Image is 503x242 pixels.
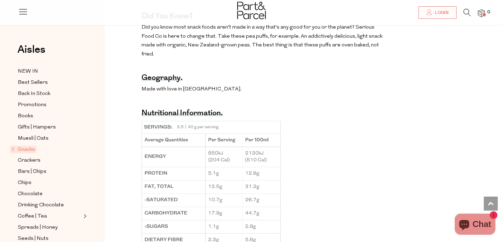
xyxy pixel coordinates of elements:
[82,212,87,220] button: Expand/Collapse Coffee | Tea
[141,85,385,94] p: Made with love in [GEOGRAPHIC_DATA].
[18,201,81,210] a: Drinking Chocolate
[18,90,50,98] span: Back In Stock
[18,156,81,165] a: Crackers
[18,190,81,198] a: Chocolate
[18,134,49,143] span: Muesli | Oats
[18,201,64,210] span: Drinking Chocolate
[418,6,457,19] a: Login
[18,112,81,120] a: Books
[478,9,485,17] a: 0
[18,134,81,143] a: Muesli | Oats
[17,42,45,57] span: Aisles
[141,111,223,116] h4: Nutritional information.
[18,179,31,187] span: Chips
[486,9,492,15] span: 0
[453,214,497,236] inbox-online-store-chat: Shopify online store chat
[18,78,81,87] a: Best Sellers
[18,79,48,87] span: Best Sellers
[18,212,81,221] a: Coffee | Tea
[18,101,46,109] span: Promotions
[237,2,266,19] img: Part&Parcel
[18,223,81,232] a: Spreads | Honey
[18,178,81,187] a: Chips
[141,25,382,57] span: Did you know most snack foods aren't made in a way that's any good for you or the planet? Serious...
[18,156,41,165] span: Crackers
[17,44,45,62] a: Aisles
[18,123,81,132] a: Gifts | Hampers
[18,112,33,120] span: Books
[18,101,81,109] a: Promotions
[433,10,449,16] span: Login
[18,223,58,232] span: Spreads | Honey
[18,67,38,76] span: NEW IN
[18,89,81,98] a: Back In Stock
[18,168,46,176] span: Bars | Chips
[18,123,56,132] span: Gifts | Hampers
[10,146,37,153] span: Snacks
[18,212,47,221] span: Coffee | Tea
[18,67,81,76] a: NEW IN
[12,145,81,154] a: Snacks
[18,190,43,198] span: Chocolate
[141,76,183,81] h4: Geography.
[18,167,81,176] a: Bars | Chips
